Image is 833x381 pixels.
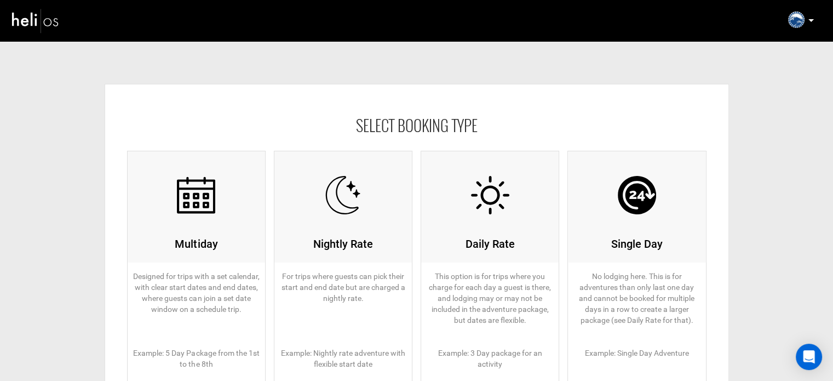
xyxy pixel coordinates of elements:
[788,12,805,28] img: 81b8b1873b693b634ec30c298c789820.png
[324,176,362,214] img: night-mode.svg
[421,263,559,334] p: This option is for trips where you charge for each day a guest is there, and lodging may or may n...
[427,236,554,252] div: Daily Rate
[573,236,700,252] div: Single Day
[471,176,509,214] img: sun.svg
[274,339,412,378] p: Example: Nightly rate adventure with flexible start date
[177,176,215,214] img: calendar.svg
[105,117,728,134] h3: Select Booking Type
[11,6,60,35] img: heli-logo
[280,236,407,252] div: Nightly Rate
[133,236,260,252] div: Multiday
[128,339,266,378] p: Example: 5 Day Package from the 1st to the 8th
[274,263,412,334] p: For trips where guests can pick their start and end date but are charged a nightly rate.
[579,339,694,378] p: Example: Single Day Adventure
[568,263,706,334] p: No lodging here. This is for adventures than only last one day and cannot be booked for multiple ...
[618,176,656,214] img: 24-hours.svg
[128,263,266,334] p: Designed for trips with a set calendar, with clear start dates and end dates, where guests can jo...
[796,344,822,370] div: Open Intercom Messenger
[421,339,559,378] p: Example: 3 Day package for an activity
